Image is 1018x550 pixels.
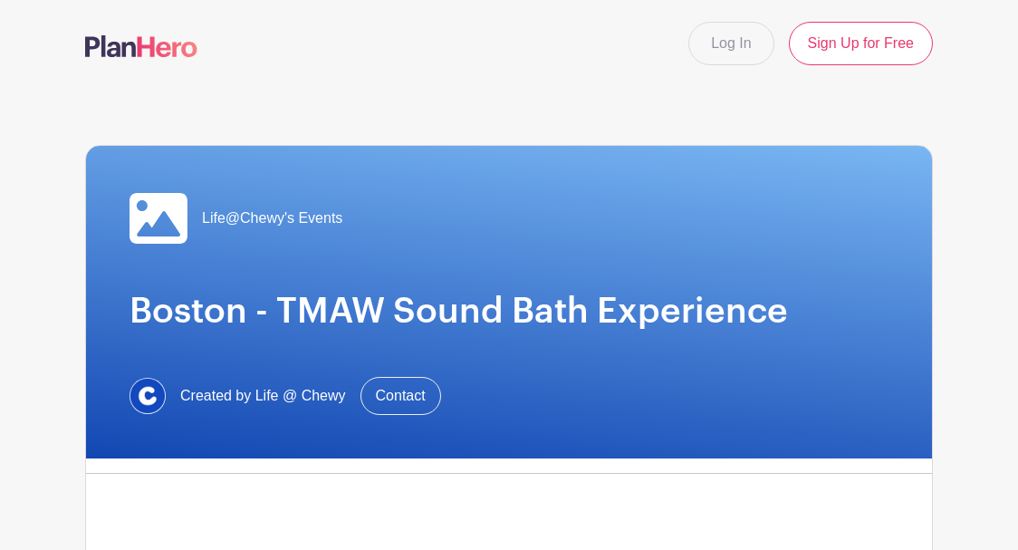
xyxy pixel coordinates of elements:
[85,35,197,57] img: logo-507f7623f17ff9eddc593b1ce0a138ce2505c220e1c5a4e2b4648c50719b7d32.svg
[202,207,342,229] span: Life@Chewy's Events
[789,22,933,65] a: Sign Up for Free
[130,378,166,414] img: 1629734264472.jfif
[180,385,346,407] span: Created by Life @ Chewy
[360,377,441,415] a: Contact
[688,22,773,65] a: Log In
[130,291,888,333] h1: Boston - TMAW Sound Bath Experience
